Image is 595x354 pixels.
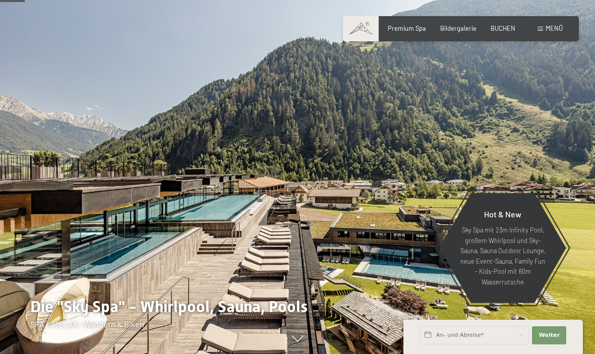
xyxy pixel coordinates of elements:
[546,24,563,32] span: Menü
[440,24,477,32] a: Bildergalerie
[539,331,560,339] span: Weiter
[532,326,566,344] button: Weiter
[484,209,521,219] span: Hot & New
[439,193,567,304] a: Hot & New Sky Spa mit 23m Infinity Pool, großem Whirlpool und Sky-Sauna, Sauna Outdoor Lounge, ne...
[459,225,547,287] p: Sky Spa mit 23m Infinity Pool, großem Whirlpool und Sky-Sauna, Sauna Outdoor Lounge, neue Event-S...
[403,314,438,320] span: Schnellanfrage
[388,24,426,32] a: Premium Spa
[491,24,515,32] a: BUCHEN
